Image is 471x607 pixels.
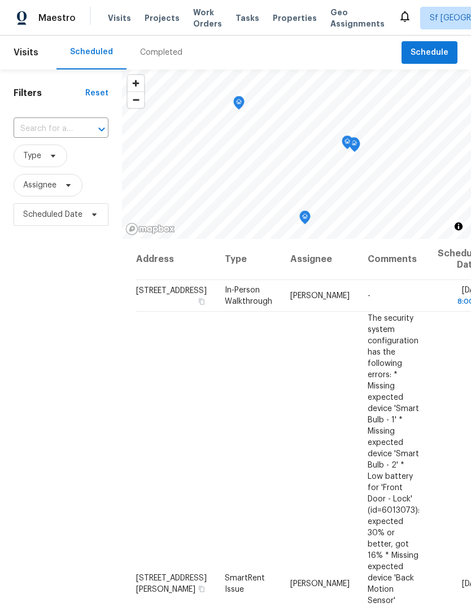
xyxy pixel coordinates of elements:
[290,579,350,587] span: [PERSON_NAME]
[225,574,265,593] span: SmartRent Issue
[136,574,207,593] span: [STREET_ADDRESS][PERSON_NAME]
[197,583,207,593] button: Copy Address
[281,239,359,280] th: Assignee
[94,121,110,137] button: Open
[136,287,207,295] span: [STREET_ADDRESS]
[128,91,144,108] button: Zoom out
[38,12,76,24] span: Maestro
[455,220,462,233] span: Toggle attribution
[359,239,429,280] th: Comments
[348,137,360,155] div: Map marker
[108,12,131,24] span: Visits
[14,88,85,99] h1: Filters
[233,96,245,113] div: Map marker
[452,220,465,233] button: Toggle attribution
[145,12,180,24] span: Projects
[273,12,317,24] span: Properties
[125,222,175,235] a: Mapbox homepage
[225,286,272,305] span: In-Person Walkthrough
[85,88,108,99] div: Reset
[14,120,77,138] input: Search for an address...
[411,46,448,60] span: Schedule
[128,75,144,91] button: Zoom in
[136,239,216,280] th: Address
[290,292,350,300] span: [PERSON_NAME]
[23,209,82,220] span: Scheduled Date
[193,7,222,29] span: Work Orders
[342,136,353,153] div: Map marker
[197,296,207,307] button: Copy Address
[368,292,370,300] span: -
[23,180,56,191] span: Assignee
[70,46,113,58] div: Scheduled
[140,47,182,58] div: Completed
[236,14,259,22] span: Tasks
[402,41,457,64] button: Schedule
[14,40,38,65] span: Visits
[128,92,144,108] span: Zoom out
[330,7,385,29] span: Geo Assignments
[299,211,311,228] div: Map marker
[23,150,41,161] span: Type
[216,239,281,280] th: Type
